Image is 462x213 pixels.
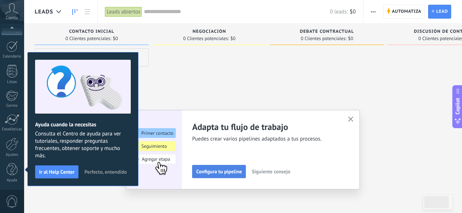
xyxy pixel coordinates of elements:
div: Estadísticas [1,127,23,132]
div: Contacto inicial [38,29,145,35]
span: $0 [230,36,236,41]
div: Listas [1,80,23,84]
h2: Ayuda cuando la necesitas [35,121,131,128]
button: Perfecto, entendido [81,166,130,177]
span: Copilot [454,98,461,114]
span: Lead [436,5,448,18]
div: Lead rápido [35,48,149,67]
span: Debate contractual [300,29,354,34]
span: $0 [348,36,353,41]
button: Más [368,5,378,19]
div: Ajustes [1,153,23,157]
span: 0 Clientes potenciales: [183,36,229,41]
span: Consulta el Centro de ayuda para ver tutoriales, responder preguntas frecuentes, obtener soporte ... [35,130,131,159]
span: Cuenta [6,16,18,20]
span: Perfecto, entendido [84,169,127,174]
span: Negociación [192,29,226,34]
a: Automatiza [383,5,425,19]
span: Siguiente consejo [252,169,290,174]
span: Leads [35,8,53,15]
button: Ir al Help Center [35,165,79,178]
span: Ir al Help Center [39,169,75,174]
a: Lista [81,5,93,19]
span: Automatiza [392,5,421,18]
a: Leads [69,5,81,19]
div: Debate contractual [274,29,380,35]
span: Puedes crear varios pipelines adaptados a tus procesos. [192,135,339,143]
h2: Adapta tu flujo de trabajo [192,121,339,133]
div: Ayuda [1,178,23,183]
button: Configura tu pipeline [192,165,246,178]
span: Contacto inicial [69,29,114,34]
div: Calendario [1,54,23,59]
span: $0 [113,36,118,41]
div: Leads abiertos [105,7,142,17]
div: Correo [1,103,23,108]
div: Negociación [156,29,263,35]
span: 0 leads: [330,8,348,15]
a: Lead [428,5,451,19]
span: $0 [350,8,355,15]
span: 0 Clientes potenciales: [65,36,111,41]
span: Configura tu pipeline [196,169,242,174]
span: 0 Clientes potenciales: [301,36,346,41]
button: Siguiente consejo [248,166,293,177]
